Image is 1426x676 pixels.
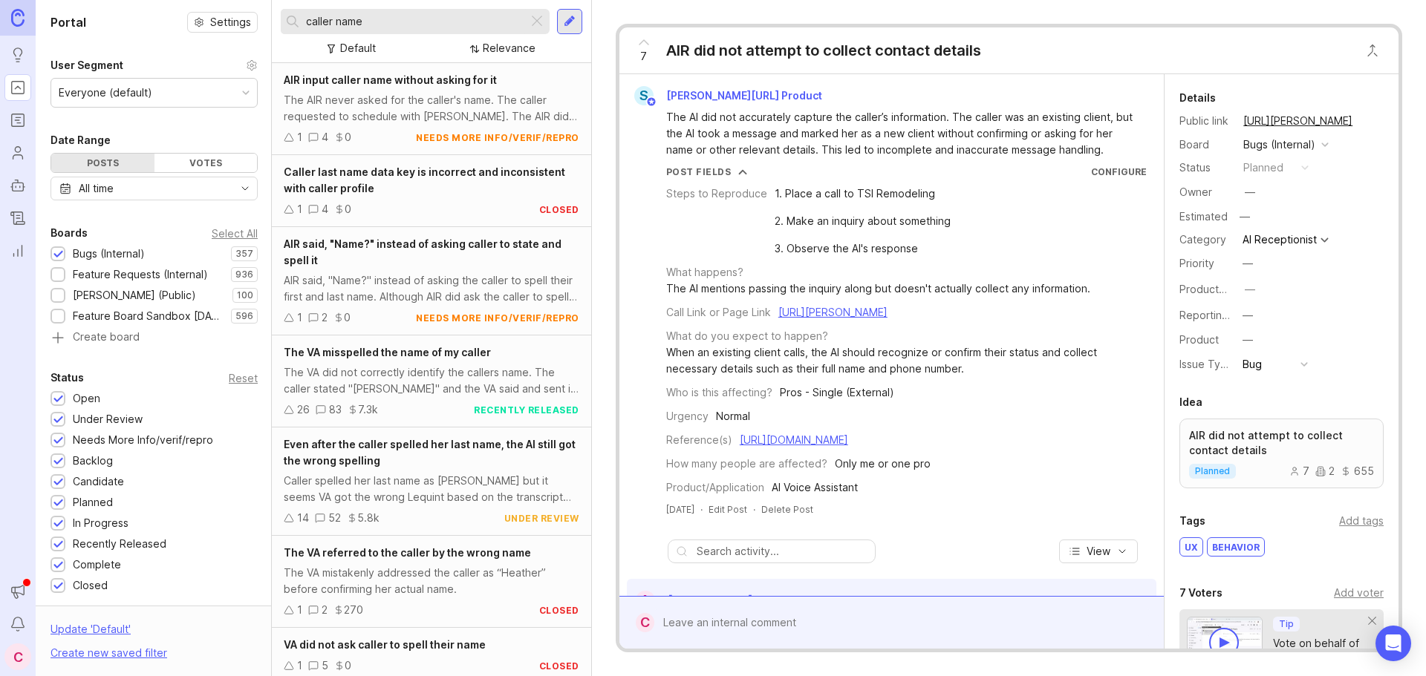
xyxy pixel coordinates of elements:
[1179,137,1231,153] div: Board
[666,328,828,344] div: What do you expect to happen?
[272,335,591,427] a: The VA misspelled the name of my callerThe VA did not correctly identify the callers name. The ca...
[1179,283,1258,295] label: ProductboardID
[1289,466,1309,476] div: 7
[778,306,888,318] a: [URL][PERSON_NAME]
[73,246,145,262] div: Bugs (Internal)
[51,621,131,645] div: Update ' Default '
[1243,307,1253,324] div: —
[344,309,351,326] div: 0
[1239,111,1357,131] a: [URL][PERSON_NAME]
[1341,466,1374,476] div: 655
[666,40,981,61] div: AIR did not attempt to collect contact details
[709,503,747,516] div: Edit Post
[1358,36,1387,65] button: Close button
[539,203,579,216] div: closed
[666,504,694,515] time: [DATE]
[666,344,1147,377] div: When an existing client calls, the AI should recognize or confirm their status and collect necess...
[1243,356,1262,373] div: Bug
[73,577,108,594] div: Closed
[775,240,951,257] div: 3. Observe the AI's response
[416,131,579,144] div: needs more info/verif/repro
[666,109,1134,158] div: The AI did not accurately capture the caller’s information. The caller was an existing client, bu...
[666,408,709,424] div: Urgency
[73,432,213,448] div: Needs More Info/verif/repro
[636,613,654,632] div: C
[775,186,951,202] div: 1. Place a call to TSI Remodeling
[1375,626,1411,661] div: Open Intercom Messenger
[740,433,848,446] a: [URL][DOMAIN_NAME]
[4,643,31,670] button: C
[1243,234,1317,245] div: AI Receptionist
[284,546,531,559] span: The VA referred to the caller by the wrong name
[1179,358,1234,370] label: Issue Type
[761,503,813,516] div: Delete Post
[237,289,253,301] p: 100
[358,401,378,418] div: 7.3k
[666,456,827,472] div: How many people are affected?
[4,237,31,264] a: Reporting
[297,309,302,326] div: 1
[1179,113,1231,129] div: Public link
[1334,585,1384,601] div: Add voter
[187,12,258,33] button: Settings
[1179,211,1228,222] div: Estimated
[666,89,822,102] span: [PERSON_NAME][URL] Product
[297,401,310,418] div: 26
[229,374,258,382] div: Reset
[666,165,732,178] div: Post Fields
[284,272,579,305] div: AIR said, "Name?" instead of asking the caller to spell their first and last name. Although AIR d...
[284,473,579,505] div: Caller spelled her last name as [PERSON_NAME] but it seems VA got the wrong Lequint based on the ...
[4,140,31,166] a: Users
[1279,618,1294,630] p: Tip
[4,578,31,605] button: Announcements
[1179,333,1219,346] label: Product
[322,201,328,217] div: 4
[666,186,767,202] div: Steps to Reproduce
[73,515,128,531] div: In Progress
[328,510,341,526] div: 52
[1187,617,1263,666] img: video-thumbnail-vote-d41b83416815613422e2ca741bf692cc.jpg
[666,503,694,516] a: [DATE]
[297,129,302,145] div: 1
[73,557,121,573] div: Complete
[51,131,111,149] div: Date Range
[322,657,328,674] div: 5
[284,638,486,651] span: VA did not ask caller to spell their name
[284,346,491,358] span: The VA misspelled the name of my caller
[716,408,750,424] div: Normal
[1243,160,1283,176] div: planned
[154,154,258,172] div: Votes
[51,645,167,661] div: Create new saved filter
[1087,544,1110,559] span: View
[322,602,328,618] div: 2
[666,304,771,321] div: Call Link or Page Link
[1273,635,1369,668] div: Vote on behalf of your users
[1243,255,1253,272] div: —
[284,73,497,86] span: AIR input caller name without asking for it
[1180,538,1202,556] div: UX
[284,237,561,266] span: AIR said, "Name?" instead of asking caller to state and spell it
[1179,393,1202,411] div: Idea
[416,312,579,324] div: needs more info/verif/repro
[1195,465,1230,477] p: planned
[322,129,328,145] div: 4
[1059,539,1138,563] button: View
[284,92,579,125] div: The AIR never asked for the caller's name. The caller requested to schedule with [PERSON_NAME]. T...
[1245,281,1255,298] div: —
[59,85,152,101] div: Everyone (default)
[775,213,951,229] div: 2. Make an inquiry about something
[666,165,748,178] button: Post Fields
[51,224,88,242] div: Boards
[1339,513,1384,529] div: Add tags
[483,40,535,56] div: Relevance
[539,604,579,617] div: closed
[73,473,124,490] div: Candidate
[345,129,351,145] div: 0
[666,264,743,280] div: What happens?
[272,63,591,155] a: AIR input caller name without asking for itThe AIR never asked for the caller's name. The caller ...
[357,510,380,526] div: 5.8k
[210,15,251,30] span: Settings
[297,510,309,526] div: 14
[235,269,253,280] p: 936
